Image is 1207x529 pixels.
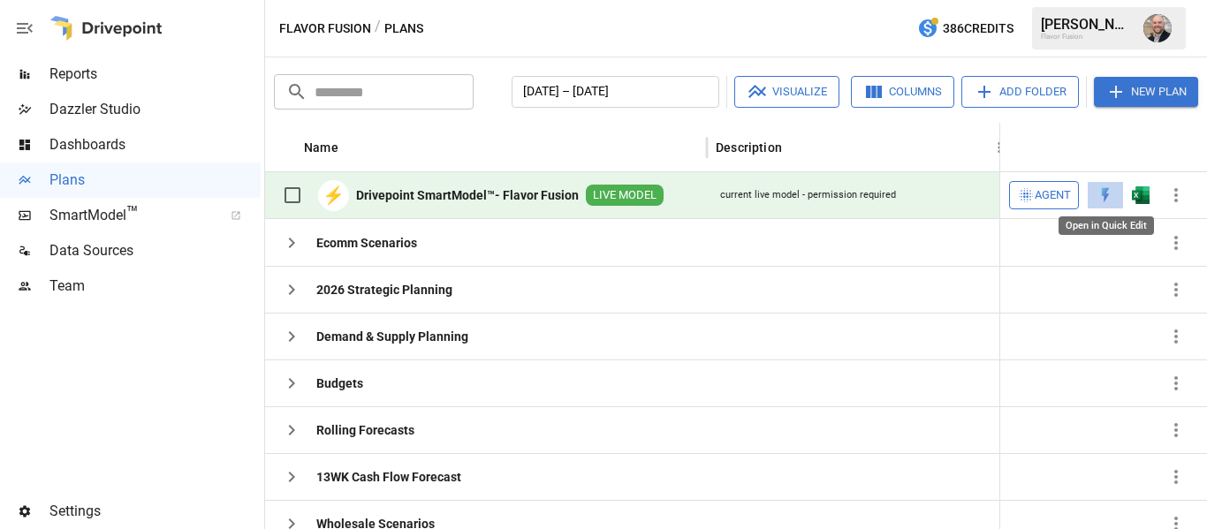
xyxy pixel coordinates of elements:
button: Sort [784,135,808,160]
button: New Plan [1094,77,1198,107]
b: Demand & Supply Planning [316,328,468,345]
div: / [375,18,381,40]
button: 386Credits [910,12,1021,45]
span: Settings [49,501,261,522]
div: current live model - permission required [720,188,896,202]
span: ™ [126,202,139,224]
div: Open in Excel [1132,186,1150,204]
span: Agent [1035,185,1071,206]
b: 2026 Strategic Planning [316,281,452,299]
span: Team [49,276,261,297]
span: Dashboards [49,134,261,155]
button: [DATE] – [DATE] [512,76,719,108]
div: Flavor Fusion [1041,33,1133,41]
div: [PERSON_NAME] [1041,16,1133,33]
button: Description column menu [987,135,1012,160]
span: SmartModel [49,205,211,226]
b: Budgets [316,374,363,392]
span: Dazzler Studio [49,99,261,120]
img: excel-icon.76473adf.svg [1132,186,1150,204]
button: Visualize [734,76,839,108]
button: Flavor Fusion [279,18,371,40]
div: Open in Quick Edit [1097,186,1114,204]
img: Dustin Jacobson [1143,14,1172,42]
button: Dustin Jacobson [1133,4,1182,53]
b: Rolling Forecasts [316,421,414,439]
b: Ecomm Scenarios [316,234,417,252]
button: Agent [1009,181,1079,209]
span: 386 Credits [943,18,1013,40]
button: Columns [851,76,954,108]
span: Plans [49,170,261,191]
div: ⚡ [318,180,349,211]
div: Description [716,140,782,155]
span: LIVE MODEL [586,187,664,204]
button: Sort [340,135,365,160]
div: Open in Quick Edit [1059,216,1154,235]
b: Drivepoint SmartModel™- Flavor Fusion [356,186,579,204]
span: Data Sources [49,240,261,261]
b: 13WK Cash Flow Forecast [316,468,461,486]
button: Sort [1169,135,1194,160]
img: quick-edit-flash.b8aec18c.svg [1097,186,1114,204]
button: Add Folder [961,76,1079,108]
span: Reports [49,64,261,85]
div: Name [304,140,338,155]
